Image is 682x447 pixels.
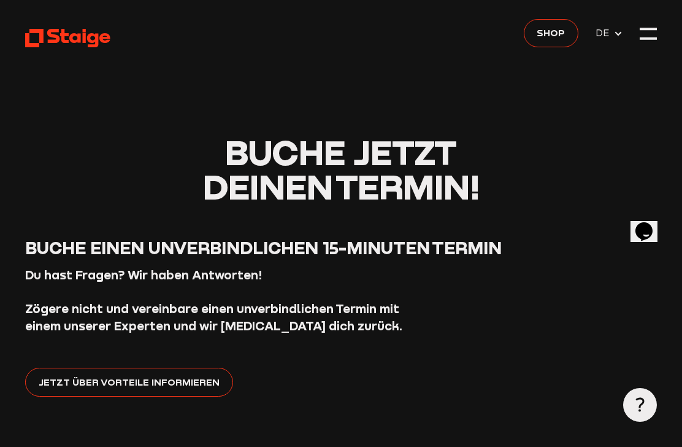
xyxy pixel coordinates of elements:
span: DE [596,26,613,41]
strong: Du hast Fragen? Wir haben Antworten! [25,267,262,282]
span: Buche jetzt deinen Termin! [203,131,480,207]
a: Jetzt über Vorteile informieren [25,368,232,397]
iframe: chat widget [630,205,670,242]
span: Jetzt über Vorteile informieren [39,375,220,389]
span: Buche einen unverbindlichen 15-Minuten Termin [25,237,502,258]
a: Shop [524,19,578,48]
strong: Zögere nicht und vereinbare einen unverbindlichen Termin mit einem unserer Experten und wir [MEDI... [25,301,402,333]
span: Shop [537,25,565,40]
